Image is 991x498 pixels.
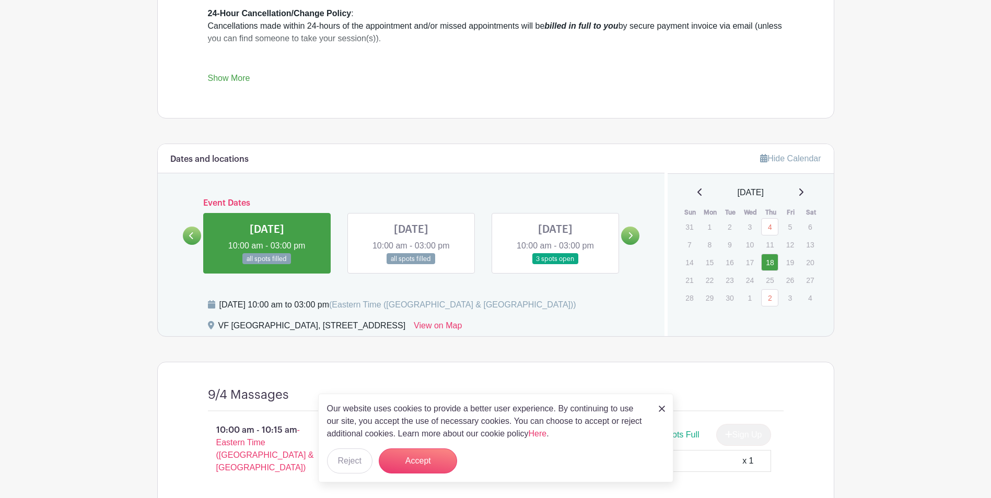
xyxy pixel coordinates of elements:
a: 4 [761,218,778,235]
p: 11 [761,236,778,253]
p: 9 [721,236,738,253]
div: x 1 [742,455,753,467]
p: 22 [701,272,718,288]
p: 1 [701,219,718,235]
p: 8 [701,236,718,253]
p: 25 [761,272,778,288]
p: 2 [721,219,738,235]
p: 19 [782,254,799,270]
p: 13 [801,236,819,253]
p: 24 [741,272,759,288]
div: VF [GEOGRAPHIC_DATA], [STREET_ADDRESS] [218,319,406,336]
th: Wed [741,207,761,218]
button: Reject [327,448,372,473]
p: 31 [681,219,698,235]
p: 3 [741,219,759,235]
p: 21 [681,272,698,288]
p: 28 [681,290,698,306]
p: 4 [801,290,819,306]
a: Here [529,429,547,438]
h6: Event Dates [201,198,622,208]
p: 16 [721,254,738,270]
span: (Eastern Time ([GEOGRAPHIC_DATA] & [GEOGRAPHIC_DATA])) [329,300,576,309]
p: 26 [782,272,799,288]
a: Hide Calendar [760,154,821,163]
img: close_button-5f87c8562297e5c2d7936805f587ecaba9071eb48480494691a3f1689db116b3.svg [659,406,665,412]
p: 14 [681,254,698,270]
h4: 9/4 Massages [208,387,289,402]
p: Our website uses cookies to provide a better user experience. By continuing to use our site, you ... [327,402,648,440]
p: 10 [741,236,759,253]
a: 2 [761,289,778,306]
p: 6 [801,219,819,235]
div: [DATE] 10:00 am to 03:00 pm [219,299,576,311]
th: Fri [781,207,801,218]
h6: Dates and locations [170,155,249,164]
p: 10:00 am - 10:15 am [191,420,344,478]
th: Thu [761,207,781,218]
th: Sat [801,207,821,218]
span: [DATE] [738,186,764,199]
p: 17 [741,254,759,270]
a: View on Map [414,319,462,336]
p: 20 [801,254,819,270]
p: 5 [782,219,799,235]
th: Sun [680,207,701,218]
a: 18 [761,254,778,271]
a: Show More [208,74,250,87]
p: 12 [782,236,799,253]
th: Tue [720,207,741,218]
p: 7 [681,236,698,253]
p: 29 [701,290,718,306]
p: 1 [741,290,759,306]
em: billed in full to you [544,21,618,30]
span: Spots Full [662,430,699,439]
strong: 24-Hour Cancellation/Change Policy [208,9,352,18]
p: 3 [782,290,799,306]
th: Mon [701,207,721,218]
p: 15 [701,254,718,270]
p: 23 [721,272,738,288]
p: 27 [801,272,819,288]
p: 30 [721,290,738,306]
button: Accept [379,448,457,473]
